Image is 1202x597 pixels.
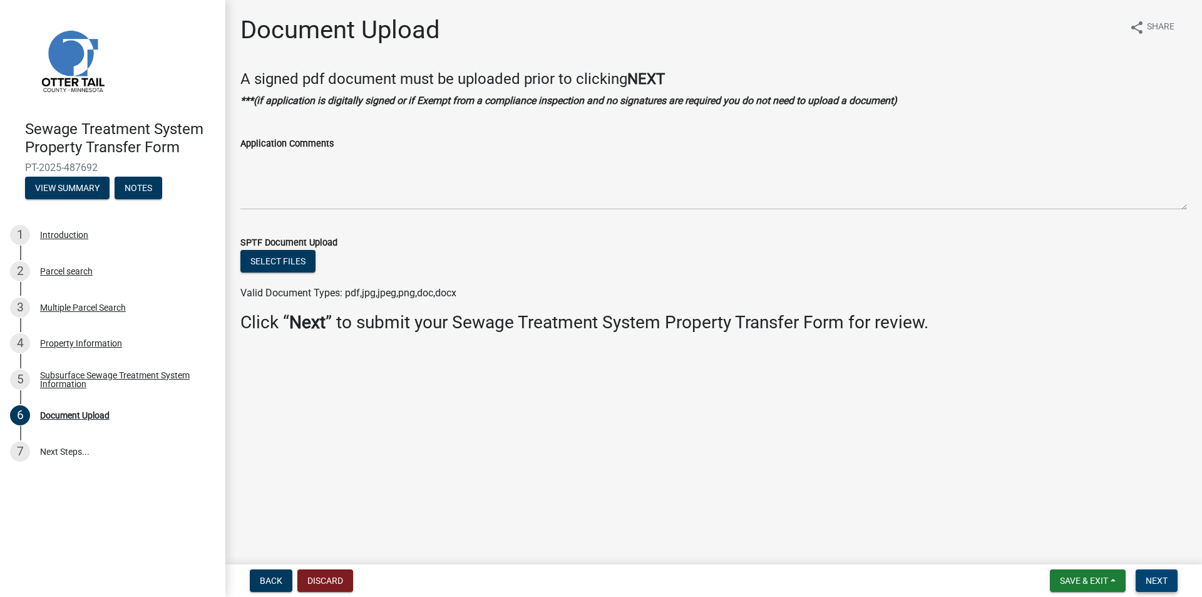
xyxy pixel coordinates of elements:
[115,184,162,194] wm-modal-confirm: Notes
[40,303,126,312] div: Multiple Parcel Search
[240,287,456,299] span: Valid Document Types: pdf,jpg,jpeg,png,doc,docx
[1136,569,1178,592] button: Next
[25,120,215,157] h4: Sewage Treatment System Property Transfer Form
[240,140,334,148] label: Application Comments
[40,339,122,348] div: Property Information
[40,411,110,420] div: Document Upload
[1060,576,1108,586] span: Save & Exit
[260,576,282,586] span: Back
[40,231,88,239] div: Introduction
[10,333,30,353] div: 4
[10,370,30,390] div: 5
[240,95,897,106] strong: ***(if application is digitally signed or if Exempt from a compliance inspection and no signature...
[1147,20,1174,35] span: Share
[250,569,292,592] button: Back
[40,267,93,276] div: Parcel search
[25,177,110,199] button: View Summary
[240,15,440,45] h1: Document Upload
[25,184,110,194] wm-modal-confirm: Summary
[240,312,1187,333] h3: Click “ ” to submit your Sewage Treatment System Property Transfer Form for review.
[115,177,162,199] button: Notes
[240,239,337,247] label: SPTF Document Upload
[627,70,665,88] strong: NEXT
[10,405,30,425] div: 6
[25,13,119,107] img: Otter Tail County, Minnesota
[240,70,1187,88] h4: A signed pdf document must be uploaded prior to clicking
[10,442,30,462] div: 7
[1050,569,1126,592] button: Save & Exit
[1119,15,1184,39] button: shareShare
[1129,20,1144,35] i: share
[297,569,353,592] button: Discard
[10,261,30,281] div: 2
[10,225,30,245] div: 1
[40,371,205,388] div: Subsurface Sewage Treatment System Information
[25,162,200,174] span: PT-2025-487692
[240,250,316,273] button: Select files
[289,312,326,333] strong: Next
[1146,576,1168,586] span: Next
[10,298,30,318] div: 3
